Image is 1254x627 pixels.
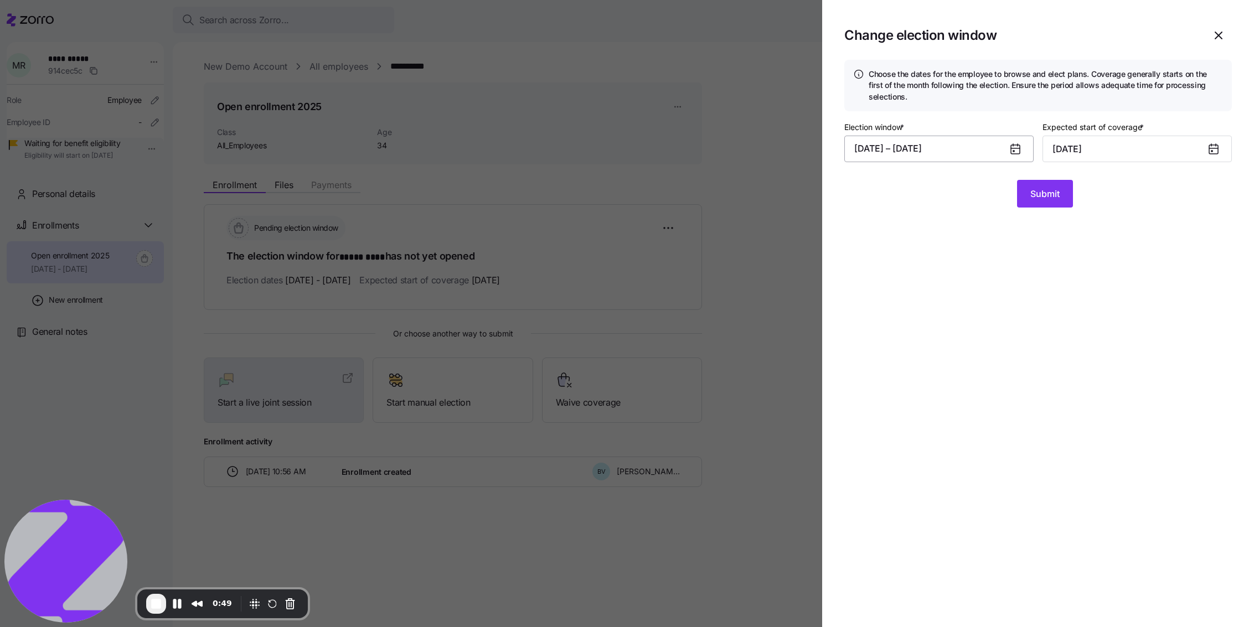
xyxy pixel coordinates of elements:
[1043,121,1146,133] label: Expected start of coverage
[1017,180,1073,208] button: Submit
[1030,187,1060,200] span: Submit
[1043,136,1232,162] input: MM/DD/YYYY
[844,136,1034,162] button: [DATE] – [DATE]
[844,121,906,133] label: Election window
[844,27,1196,44] h1: Change election window
[869,69,1223,102] h4: Choose the dates for the employee to browse and elect plans. Coverage generally starts on the fir...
